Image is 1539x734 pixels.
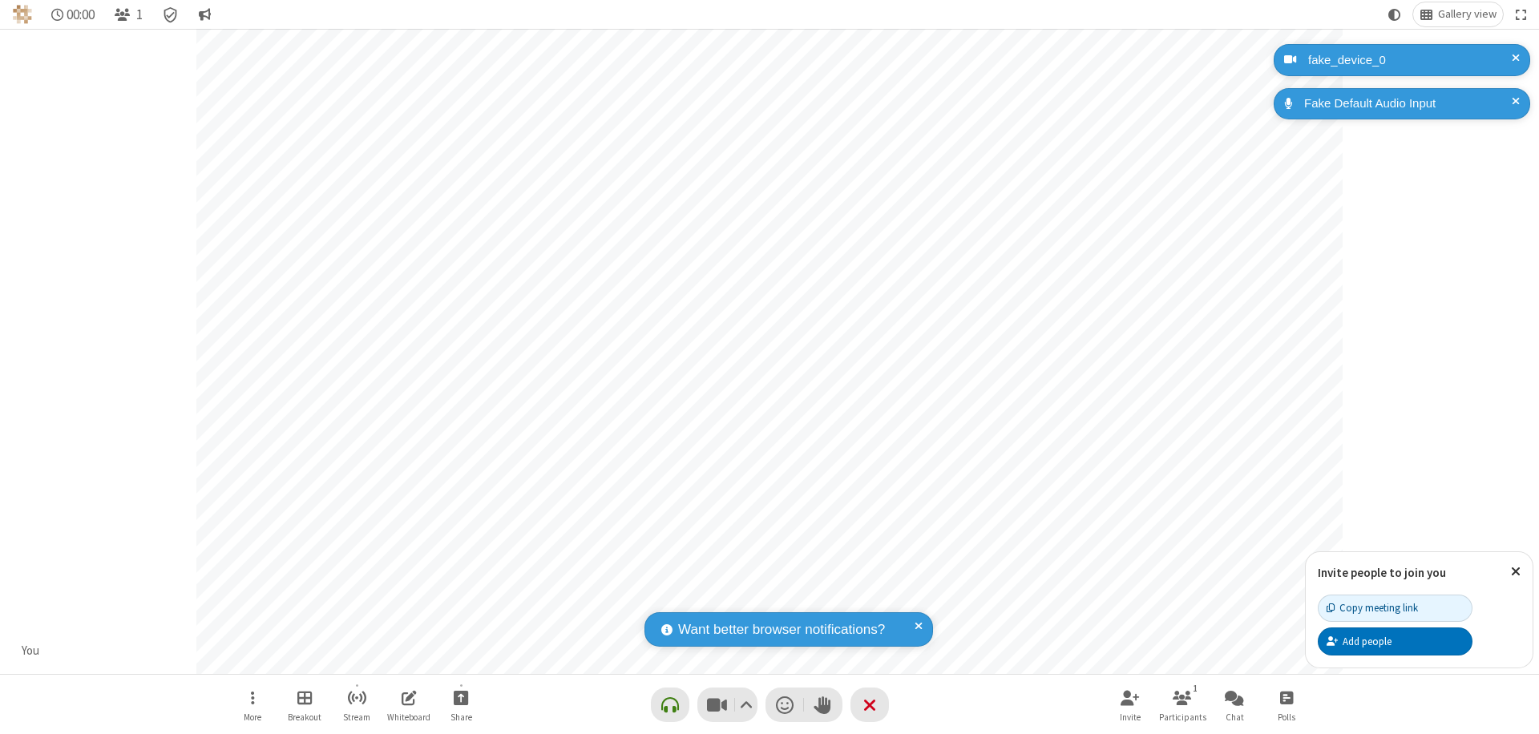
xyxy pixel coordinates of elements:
[1159,712,1206,722] span: Participants
[450,712,472,722] span: Share
[136,7,143,22] span: 1
[1299,95,1518,113] div: Fake Default Audio Input
[765,688,804,722] button: Send a reaction
[1303,51,1518,70] div: fake_device_0
[1106,682,1154,728] button: Invite participants (⌘+Shift+I)
[288,712,321,722] span: Breakout
[804,688,842,722] button: Raise hand
[1509,2,1533,26] button: Fullscreen
[1262,682,1311,728] button: Open poll
[1189,681,1202,696] div: 1
[244,712,261,722] span: More
[107,2,149,26] button: Open participant list
[678,619,885,640] span: Want better browser notifications?
[437,682,485,728] button: Start sharing
[387,712,430,722] span: Whiteboard
[45,2,102,26] div: Timer
[67,7,95,22] span: 00:00
[13,5,32,24] img: QA Selenium DO NOT DELETE OR CHANGE
[1158,682,1206,728] button: Open participant list
[343,712,370,722] span: Stream
[651,688,689,722] button: Connect your audio
[1413,2,1503,26] button: Change layout
[697,688,757,722] button: Stop video (⌘+Shift+V)
[1438,8,1497,21] span: Gallery view
[156,2,186,26] div: Meeting details Encryption enabled
[850,688,889,722] button: End or leave meeting
[192,2,217,26] button: Conversation
[385,682,433,728] button: Open shared whiteboard
[1318,595,1472,622] button: Copy meeting link
[281,682,329,728] button: Manage Breakout Rooms
[16,642,46,660] div: You
[1499,552,1533,591] button: Close popover
[1318,565,1446,580] label: Invite people to join you
[1210,682,1258,728] button: Open chat
[1278,712,1295,722] span: Polls
[1318,627,1472,655] button: Add people
[1327,600,1418,615] div: Copy meeting link
[1120,712,1141,722] span: Invite
[333,682,381,728] button: Start streaming
[1382,2,1408,26] button: Using system theme
[1226,712,1244,722] span: Chat
[228,682,277,728] button: Open menu
[735,688,757,722] button: Video setting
